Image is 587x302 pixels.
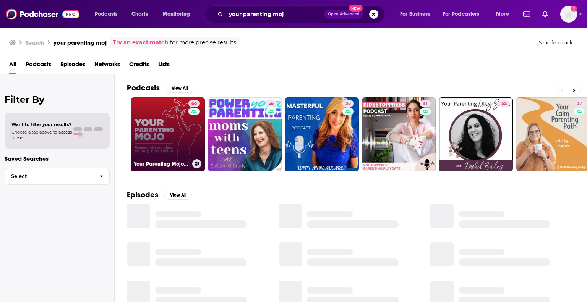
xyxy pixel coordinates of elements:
a: Credits [129,58,149,74]
p: Saved Searches [5,155,110,162]
svg: Add a profile image [571,6,577,12]
a: 38 [285,97,359,171]
a: Networks [94,58,120,74]
button: Select [5,168,110,185]
a: Show notifications dropdown [520,8,533,21]
a: 52 [439,97,513,171]
a: 41 [362,97,436,171]
button: Send feedback [537,39,575,46]
span: For Business [400,9,430,19]
span: Want to filter your results? [11,122,72,127]
div: Search podcasts, credits, & more... [212,5,392,23]
button: open menu [438,8,491,20]
span: Monitoring [163,9,190,19]
h3: your parenting moj [54,39,107,46]
a: Show notifications dropdown [539,8,551,21]
a: 37 [574,100,585,107]
a: EpisodesView All [127,190,192,200]
h2: Episodes [127,190,158,200]
a: Episodes [60,58,85,74]
span: For Podcasters [443,9,480,19]
span: New [349,5,363,12]
a: Charts [126,8,152,20]
span: 52 [501,100,507,108]
a: 52 [498,100,510,107]
span: Podcasts [95,9,117,19]
button: View All [164,191,192,200]
a: 66Your Parenting Mojo - Respectful, research-based parenting ideas to help kids thrive [131,97,205,171]
button: open menu [491,8,519,20]
span: Choose a tab above to access filters. [11,129,72,140]
h2: Filter By [5,94,110,105]
a: 56 [265,100,277,107]
a: PodcastsView All [127,83,193,93]
a: Try an exact match [113,38,169,47]
h3: Search [25,39,44,46]
a: 41 [420,100,431,107]
span: 37 [577,100,582,108]
a: Lists [158,58,170,74]
button: open menu [89,8,127,20]
h3: Your Parenting Mojo - Respectful, research-based parenting ideas to help kids thrive [134,161,189,167]
span: 56 [268,100,274,108]
span: 66 [191,100,197,108]
img: Podchaser - Follow, Share and Rate Podcasts [6,7,79,21]
a: 56 [208,97,282,171]
a: 38 [342,100,354,107]
span: Select [5,174,93,179]
button: Show profile menu [560,6,577,23]
a: 66 [188,100,200,107]
button: open menu [395,8,440,20]
span: 38 [345,100,351,108]
button: View All [166,84,193,93]
span: for more precise results [170,38,236,47]
span: Charts [131,9,148,19]
span: 41 [423,100,428,108]
img: User Profile [560,6,577,23]
span: More [496,9,509,19]
span: Logged in as GregKubie [560,6,577,23]
input: Search podcasts, credits, & more... [226,8,324,20]
span: Open Advanced [328,12,360,16]
h2: Podcasts [127,83,160,93]
a: All [9,58,16,74]
button: Open AdvancedNew [324,10,363,19]
button: open menu [157,8,200,20]
a: Podcasts [26,58,51,74]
